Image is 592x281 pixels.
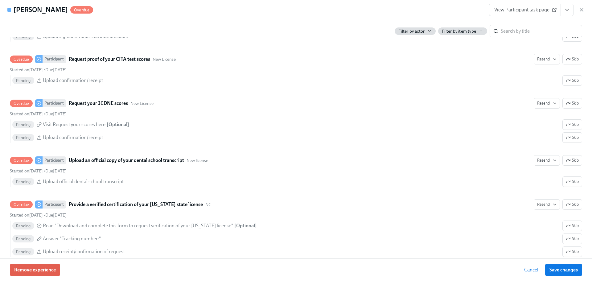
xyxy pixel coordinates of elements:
button: OverdueParticipantProvide a verified certification of your [US_STATE] state licenseNCResendSkipSt... [562,233,582,244]
span: Visit Request your scores here [43,121,105,128]
span: Filter by item type [442,28,476,34]
span: Overdue [10,158,33,163]
button: OverdueParticipantRequest your JCDNE scoresNew LicenseResendSkipStarted on[DATE] •Due[DATE] Pendi... [562,119,582,130]
span: Pending [12,224,34,228]
span: Pending [12,122,34,127]
span: Skip [566,201,579,208]
span: Filter by actor [398,28,425,34]
div: [ Optional ] [107,121,129,128]
strong: Provide a verified certification of your [US_STATE] state license [69,201,203,208]
span: Resend [537,201,557,208]
span: Monday, September 1st 2025, 10:00 am [45,213,67,218]
span: Skip [566,157,579,163]
button: OverdueParticipantRequest proof of your CITA test scoresNew LicenseResendStarted on[DATE] •Due[DA... [562,54,582,64]
button: OverdueParticipantUpload an official copy of your dental school transcriptNew licenseResendStarte... [562,155,582,166]
span: This task uses the "New License" audience [153,56,176,62]
span: Monday, August 18th 2025, 11:31 am [10,213,43,218]
span: Pending [12,135,34,140]
span: Overdue [10,202,33,207]
span: Skip [566,223,579,229]
span: Overdue [10,57,33,62]
span: Skip [566,134,579,141]
span: Skip [566,100,579,106]
span: Pending [12,237,34,241]
span: Upload confirmation/receipt [43,134,103,141]
button: OverdueParticipantRequest your JCDNE scoresNew LicenseSkipStarted on[DATE] •Due[DATE] PendingVisi... [534,98,560,109]
button: Filter by item type [438,27,487,35]
h4: [PERSON_NAME] [14,5,68,14]
button: Filter by actor [395,27,436,35]
span: Resend [537,56,557,62]
button: OverdueParticipantRequest proof of your CITA test scoresNew LicenseResendSkipStarted on[DATE] •Du... [562,75,582,86]
span: Upload confirmation/receipt [43,77,103,84]
span: Saturday, August 23rd 2025, 10:00 am [45,67,67,72]
span: Resend [537,157,557,163]
button: OverdueParticipantProvide a verified certification of your [US_STATE] state licenseNCResendSkipSt... [562,221,582,231]
span: Skip [566,56,579,62]
div: [ Optional ] [234,222,257,229]
span: Skip [566,249,579,255]
div: Participant [43,200,66,209]
span: Skip [566,122,579,128]
span: Remove experience [14,267,56,273]
span: Upload official dental school transcript [43,178,124,185]
strong: Request your JCDNE scores [69,100,128,107]
span: Monday, August 18th 2025, 11:31 am [10,168,43,174]
button: OverdueParticipantUpload an official copy of your dental school transcriptNew licenseResendSkipSt... [562,176,582,187]
span: Read "Download and complete this form to request verification of your [US_STATE] license" [43,222,233,229]
span: Overdue [70,8,93,12]
span: Saturday, August 23rd 2025, 10:00 am [45,111,67,117]
div: Participant [43,55,66,63]
span: View Participant task page [494,7,556,13]
div: • [10,212,67,218]
button: OverdueParticipantRequest your JCDNE scoresNew LicenseResendStarted on[DATE] •Due[DATE] PendingVi... [562,98,582,109]
span: Overdue [10,101,33,106]
button: Save changes [545,264,582,276]
span: Pending [12,78,34,83]
input: Search by title [501,25,582,37]
div: • [10,111,67,117]
button: OverdueParticipantProvide a verified certification of your [US_STATE] state licenseNCResendSkipSt... [562,246,582,257]
span: Cancel [524,267,538,273]
span: Save changes [549,267,578,273]
button: View task page [561,4,573,16]
span: Upload receipt/confirmation of request [43,248,125,255]
div: • [10,168,67,174]
button: OverdueParticipantProvide a verified certification of your [US_STATE] state licenseNCResendStarte... [562,199,582,210]
span: Answer "Tracking number:" [43,235,101,242]
span: Skip [566,236,579,242]
button: OverdueParticipantProvide a verified certification of your [US_STATE] state licenseNCSkipStarted ... [534,199,560,210]
span: This task uses the "NC" audience [205,202,211,208]
strong: Request proof of your CITA test scores [69,56,150,63]
strong: Upload an official copy of your dental school transcript [69,157,184,164]
button: Remove experience [10,264,60,276]
div: Participant [43,99,66,107]
span: Due [DATE] [45,168,67,174]
div: • [10,67,67,73]
span: Pending [12,180,34,184]
span: This task uses the "New license" audience [187,158,208,163]
span: Skip [566,77,579,84]
span: Pending [12,250,34,254]
button: Cancel [520,264,543,276]
div: Participant [43,156,66,164]
button: OverdueParticipantUpload an official copy of your dental school transcriptNew licenseSkipStarted ... [534,155,560,166]
span: Monday, August 18th 2025, 11:31 am [10,111,43,117]
span: Resend [537,100,557,106]
span: This task uses the "New License" audience [130,101,154,106]
a: View Participant task page [489,4,561,16]
button: OverdueParticipantRequest your JCDNE scoresNew LicenseResendSkipStarted on[DATE] •Due[DATE] Pendi... [562,132,582,143]
span: Monday, August 18th 2025, 11:31 am [10,67,43,72]
span: Skip [566,179,579,185]
button: OverdueParticipantRequest proof of your CITA test scoresNew LicenseSkipStarted on[DATE] •Due[DATE... [534,54,560,64]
